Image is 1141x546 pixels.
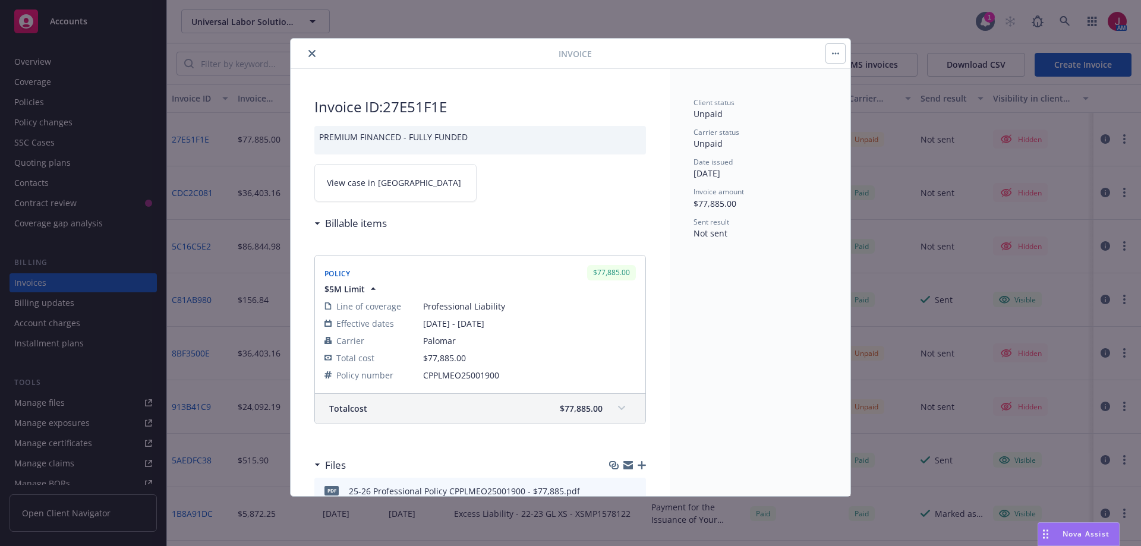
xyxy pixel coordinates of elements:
span: Line of coverage [336,300,401,313]
span: Invoice amount [694,187,744,197]
button: close [305,46,319,61]
span: [DATE] - [DATE] [423,317,636,330]
span: Total cost [329,402,367,415]
div: Drag to move [1038,523,1053,545]
span: CPPLMEO25001900 [423,369,636,381]
span: Total cost [336,352,374,364]
button: $5M Limit [324,283,379,295]
span: View case in [GEOGRAPHIC_DATA] [327,176,461,189]
span: $77,885.00 [423,352,466,364]
span: [DATE] [694,168,720,179]
h2: Invoice ID: 27E51F1E [314,97,646,116]
span: Policy [324,269,351,279]
span: Invoice [559,48,592,60]
span: Effective dates [336,317,394,330]
span: $77,885.00 [560,402,603,415]
span: Unpaid [694,108,723,119]
div: 25-26 Professional Policy CPPLMEO25001900 - $77,885.pdf [349,485,580,497]
span: Not sent [694,228,727,239]
button: download file [612,485,621,497]
span: Professional Liability [423,300,636,313]
span: Date issued [694,157,733,167]
span: Carrier [336,334,364,347]
span: $77,885.00 [694,198,736,209]
h3: Files [325,457,346,473]
span: Policy number [336,369,393,381]
span: Carrier status [694,127,739,137]
h3: Billable items [325,216,387,231]
span: Palomar [423,334,636,347]
span: pdf [324,486,339,495]
a: View case in [GEOGRAPHIC_DATA] [314,164,477,201]
div: Totalcost$77,885.00 [315,394,645,424]
button: preview file [631,485,641,497]
span: $5M Limit [324,283,365,295]
span: Unpaid [694,138,723,149]
div: Billable items [314,216,387,231]
button: Nova Assist [1038,522,1120,546]
span: Client status [694,97,735,108]
div: PREMIUM FINANCED - FULLY FUNDED [314,126,646,154]
div: $77,885.00 [587,265,636,280]
span: Nova Assist [1063,529,1110,539]
div: Files [314,457,346,473]
span: Sent result [694,217,729,227]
